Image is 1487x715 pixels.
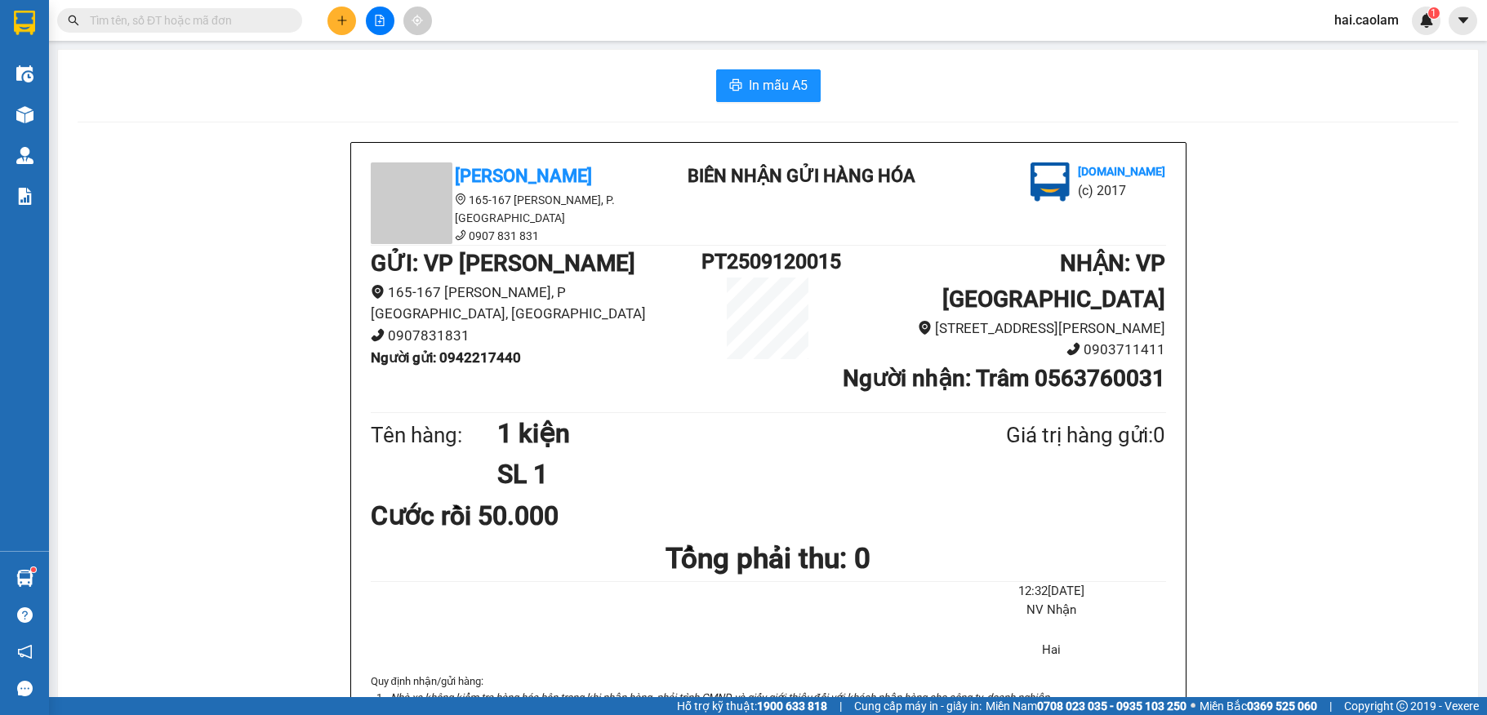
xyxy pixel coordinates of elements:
li: [STREET_ADDRESS][PERSON_NAME] [835,318,1166,340]
span: message [17,681,33,696]
h1: PT2509120015 [701,246,834,278]
b: BIÊN NHẬN GỬI HÀNG HÓA [688,166,915,186]
img: icon-new-feature [1419,13,1434,28]
span: phone [371,328,385,342]
span: Miền Bắc [1200,697,1317,715]
li: 0907831831 [371,325,702,347]
li: 165-167 [PERSON_NAME], P [GEOGRAPHIC_DATA], [GEOGRAPHIC_DATA] [371,282,702,325]
img: warehouse-icon [16,147,33,164]
div: Tên hàng: [371,419,498,452]
button: aim [403,7,432,35]
button: file-add [366,7,394,35]
li: 165-167 [PERSON_NAME], P. [GEOGRAPHIC_DATA] [371,191,665,227]
span: phone [455,229,466,241]
span: Cung cấp máy in - giấy in: [854,697,982,715]
span: Hỗ trợ kỹ thuật: [677,697,827,715]
span: aim [412,15,423,26]
i: Nhà xe không kiểm tra hàng hóa bên trong khi nhận hàng, phải trình CMND và giấy giới thiệu đối vớ... [390,691,1052,704]
span: file-add [374,15,385,26]
span: In mẫu A5 [749,75,808,95]
b: Người nhận : Trâm 0563760031 [843,365,1165,392]
img: solution-icon [16,188,33,205]
sup: 1 [1428,7,1440,19]
b: [PERSON_NAME] [455,166,592,186]
span: ⚪️ [1191,703,1195,709]
span: caret-down [1456,13,1471,28]
b: [DOMAIN_NAME] [1078,165,1165,178]
span: search [68,15,79,26]
b: GỬI : VP [PERSON_NAME] [371,250,635,277]
span: environment [918,321,932,335]
button: plus [327,7,356,35]
b: Người gửi : 0942217440 [371,349,521,366]
img: warehouse-icon [16,570,33,587]
img: logo.jpg [1031,162,1070,202]
span: | [1329,697,1332,715]
h1: Tổng phải thu: 0 [371,536,1166,581]
strong: 1900 633 818 [757,699,827,713]
b: NHẬN : VP [GEOGRAPHIC_DATA] [942,250,1165,313]
li: Hai [937,641,1165,660]
span: Miền Nam [986,697,1186,715]
button: printerIn mẫu A5 [716,69,821,102]
span: hai.caolam [1321,10,1412,30]
span: copyright [1396,700,1408,712]
li: NV Nhận [937,601,1165,620]
span: plus [336,15,348,26]
li: 0903711411 [835,339,1166,361]
h1: SL 1 [497,454,927,495]
h1: 1 kiện [497,413,927,454]
sup: 1 [31,567,36,572]
span: printer [729,78,742,94]
strong: 0369 525 060 [1247,699,1317,713]
span: notification [17,644,33,659]
div: Giá trị hàng gửi: 0 [927,419,1165,452]
span: phone [1066,342,1080,356]
input: Tìm tên, số ĐT hoặc mã đơn [90,11,283,29]
img: warehouse-icon [16,106,33,123]
span: 1 [1431,7,1436,19]
span: environment [455,193,466,205]
img: warehouse-icon [16,65,33,82]
li: 0907 831 831 [371,227,665,245]
span: | [839,697,842,715]
img: logo-vxr [14,11,35,35]
button: caret-down [1449,7,1477,35]
div: Cước rồi 50.000 [371,495,633,536]
li: 12:32[DATE] [937,582,1165,602]
span: environment [371,285,385,299]
strong: 0708 023 035 - 0935 103 250 [1037,699,1186,713]
span: question-circle [17,607,33,623]
li: (c) 2017 [1078,180,1165,201]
